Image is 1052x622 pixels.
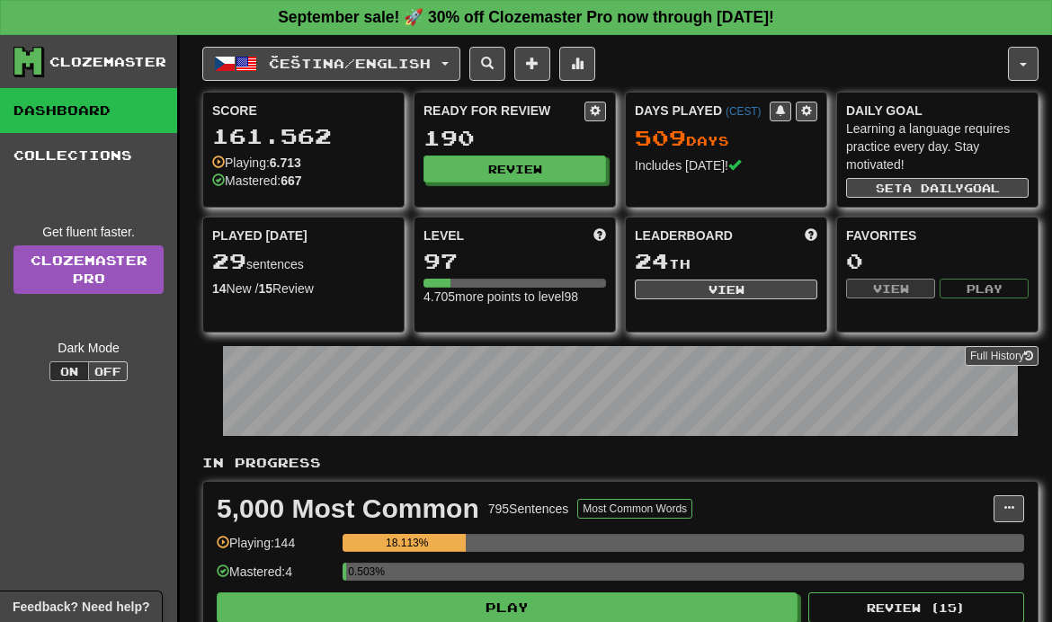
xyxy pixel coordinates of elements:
div: Get fluent faster. [13,223,164,241]
strong: 15 [258,281,272,296]
div: Score [212,102,395,120]
button: Čeština/English [202,47,460,81]
div: Favorites [846,227,1029,244]
div: Mastered: 4 [217,563,334,592]
p: In Progress [202,454,1039,472]
strong: September sale! 🚀 30% off Clozemaster Pro now through [DATE]! [278,8,774,26]
button: Add sentence to collection [514,47,550,81]
button: Search sentences [469,47,505,81]
div: 190 [423,127,606,149]
button: View [846,279,935,298]
div: 4.705 more points to level 98 [423,288,606,306]
strong: 667 [281,173,301,188]
div: 0 [846,250,1029,272]
div: Dark Mode [13,339,164,357]
div: Ready for Review [423,102,584,120]
button: Most Common Words [577,499,692,519]
span: Level [423,227,464,244]
span: Score more points to level up [593,227,606,244]
div: Playing: 144 [217,534,334,564]
span: Open feedback widget [13,598,149,616]
div: sentences [212,250,395,273]
button: Seta dailygoal [846,178,1029,198]
span: Leaderboard [635,227,733,244]
button: Off [88,361,128,381]
div: Day s [635,127,817,150]
button: Play [940,279,1029,298]
button: More stats [559,47,595,81]
strong: 6.713 [270,155,301,170]
div: Clozemaster [49,53,166,71]
a: ClozemasterPro [13,245,164,294]
div: Days Played [635,102,770,120]
strong: 14 [212,281,227,296]
div: Daily Goal [846,102,1029,120]
button: View [635,280,817,299]
div: Mastered: [212,172,302,190]
span: 24 [635,248,669,273]
a: (CEST) [726,105,762,118]
span: Played [DATE] [212,227,308,244]
span: Čeština / English [269,56,431,71]
span: a daily [903,182,964,194]
span: This week in points, UTC [805,227,817,244]
div: th [635,250,817,273]
div: 795 Sentences [488,500,569,518]
div: Includes [DATE]! [635,156,817,174]
button: Full History [965,346,1039,366]
div: Learning a language requires practice every day. Stay motivated! [846,120,1029,173]
div: 18.113% [348,534,466,552]
button: Review [423,155,606,182]
div: Playing: [212,154,301,172]
div: 97 [423,250,606,272]
div: 161.562 [212,125,395,147]
div: New / Review [212,280,395,298]
button: On [49,361,89,381]
span: 29 [212,248,246,273]
div: 5,000 Most Common [217,495,479,522]
span: 509 [635,125,686,150]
